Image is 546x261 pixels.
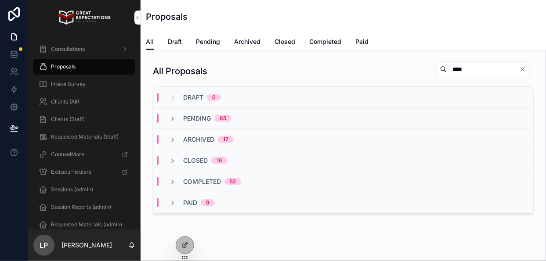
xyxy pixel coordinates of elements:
a: Pending [196,34,220,51]
a: Proposals [33,59,135,75]
span: Paid [183,198,197,207]
a: Requested Materials (Staff) [33,129,135,145]
span: Requested Materials (admin) [51,221,122,228]
span: Completed [309,37,341,46]
span: Completed [183,177,221,186]
a: Requested Materials (admin) [33,217,135,232]
a: Extracurriculars [33,164,135,180]
div: 52 [230,178,236,185]
div: 0 [212,94,216,101]
button: Clear [519,66,530,73]
span: All [146,37,154,46]
a: CounselMore [33,147,135,162]
a: All [146,34,154,50]
div: 16 [217,157,222,164]
span: Paid [355,37,369,46]
span: Pending [183,114,211,123]
span: Archived [234,37,260,46]
span: Clients (All) [51,98,79,105]
p: [PERSON_NAME] [61,241,112,250]
span: LP [40,240,48,250]
a: Session Reports (admin) [33,199,135,215]
span: Pending [196,37,220,46]
span: Closed [275,37,295,46]
div: 9 [206,199,210,206]
a: Intake Survey [33,76,135,92]
span: Proposals [51,63,76,70]
img: App logo [58,11,110,25]
a: Closed [275,34,295,51]
span: Draft [183,93,203,102]
span: Sessions (admin) [51,186,93,193]
a: Archived [234,34,260,51]
span: Closed [183,156,208,165]
h1: Proposals [146,11,188,23]
span: Intake Survey [51,81,86,88]
h1: All Proposals [153,65,207,77]
div: 17 [223,136,228,143]
span: Extracurriculars [51,168,91,175]
span: Clients (Staff) [51,116,85,123]
span: Draft [168,37,182,46]
div: scrollable content [28,35,141,229]
a: Consultations [33,41,135,57]
span: Session Reports (admin) [51,204,111,211]
a: Clients (All) [33,94,135,110]
a: Sessions (admin) [33,182,135,197]
span: Requested Materials (Staff) [51,133,119,140]
div: 85 [220,115,226,122]
span: Consultations [51,46,85,53]
a: Draft [168,34,182,51]
a: Clients (Staff) [33,111,135,127]
span: Archived [183,135,214,144]
a: Completed [309,34,341,51]
span: CounselMore [51,151,84,158]
a: Paid [355,34,369,51]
